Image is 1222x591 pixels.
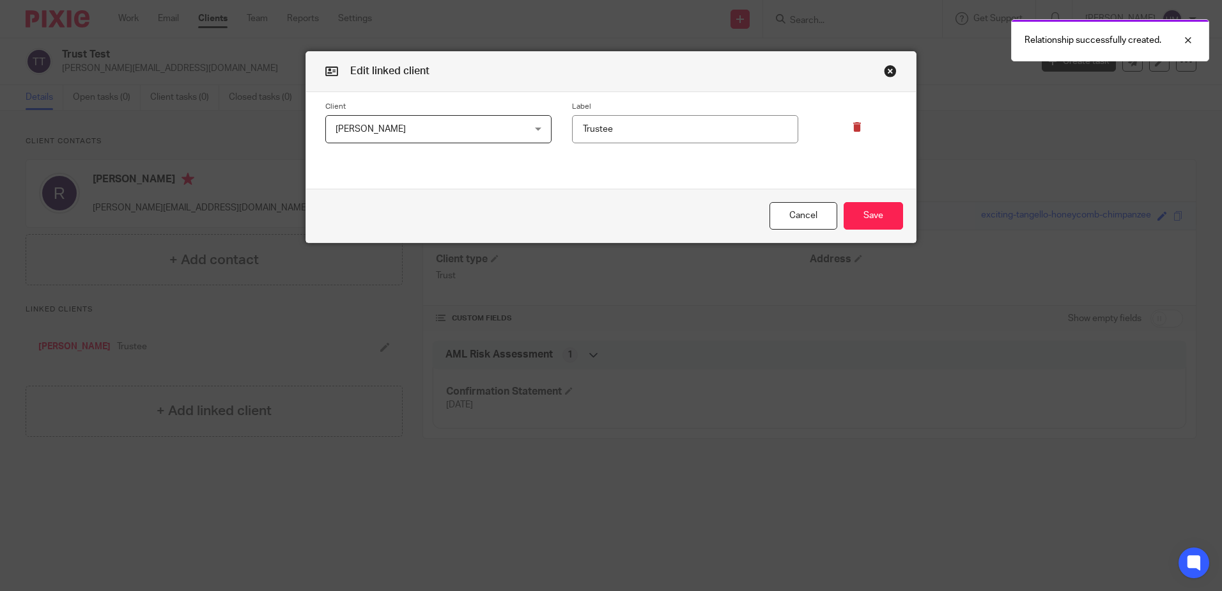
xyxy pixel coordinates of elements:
span: Edit linked client [350,66,429,76]
span: [PERSON_NAME] [336,125,406,134]
label: Client [325,102,552,112]
button: Cancel [770,202,837,230]
p: Relationship successfully created. [1025,34,1161,47]
label: Label [572,102,798,112]
input: Relation label, e.g. group company [572,115,798,144]
button: Save [844,202,903,230]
